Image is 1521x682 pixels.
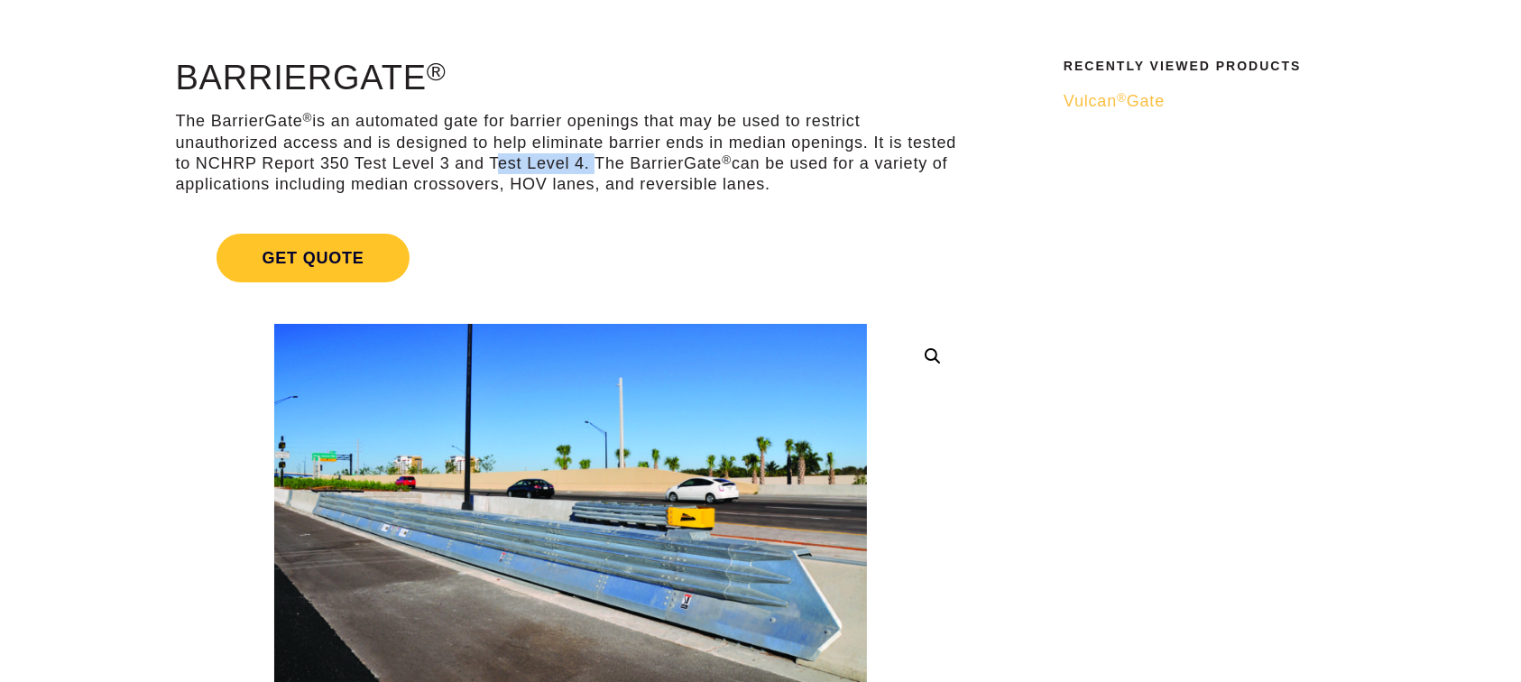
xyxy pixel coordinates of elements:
[722,153,732,167] sup: ®
[1064,91,1381,112] a: Vulcan®Gate
[175,212,965,304] a: Get Quote
[1117,91,1127,105] sup: ®
[1064,60,1381,73] h2: Recently Viewed Products
[175,111,965,196] p: The BarrierGate is an automated gate for barrier openings that may be used to restrict unauthoriz...
[1064,92,1165,110] span: Vulcan Gate
[175,60,965,97] h1: BarrierGate
[217,234,409,282] span: Get Quote
[427,57,447,86] sup: ®
[303,111,313,124] sup: ®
